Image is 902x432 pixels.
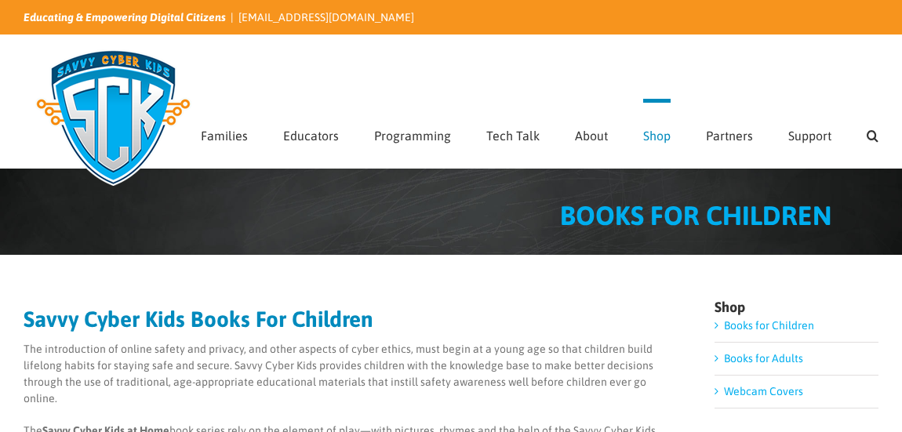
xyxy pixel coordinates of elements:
[201,99,248,168] a: Families
[560,200,831,231] span: BOOKS FOR CHILDREN
[486,99,540,168] a: Tech Talk
[201,99,878,168] nav: Main Menu
[788,99,831,168] a: Support
[238,11,414,24] a: [EMAIL_ADDRESS][DOMAIN_NAME]
[283,99,339,168] a: Educators
[575,129,608,142] span: About
[706,99,753,168] a: Partners
[486,129,540,142] span: Tech Talk
[201,129,248,142] span: Families
[724,385,803,398] a: Webcam Covers
[283,129,339,142] span: Educators
[24,341,680,407] p: The introduction of online safety and privacy, and other aspects of cyber ethics, must begin at a...
[724,319,814,332] a: Books for Children
[374,129,451,142] span: Programming
[24,39,203,196] img: Savvy Cyber Kids Logo
[724,352,803,365] a: Books for Adults
[706,129,753,142] span: Partners
[788,129,831,142] span: Support
[575,99,608,168] a: About
[643,129,671,142] span: Shop
[643,99,671,168] a: Shop
[374,99,451,168] a: Programming
[715,300,878,314] h4: Shop
[24,307,373,332] strong: Savvy Cyber Kids Books For Children
[24,11,226,24] i: Educating & Empowering Digital Citizens
[867,99,878,168] a: Search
